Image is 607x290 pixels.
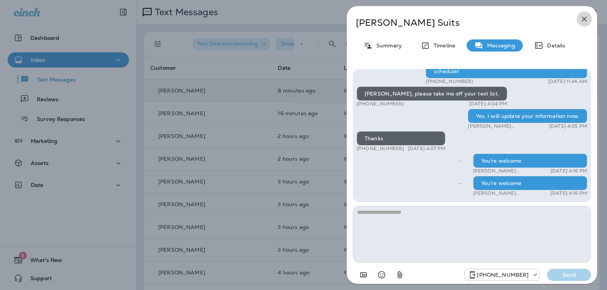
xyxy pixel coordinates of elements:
p: [DATE] 4:04 PM [469,101,507,107]
button: Add in a premade template [356,267,371,282]
div: +1 (813) 497-4455 [465,270,539,279]
p: Timeline [430,42,455,49]
span: Sent [458,179,462,186]
button: Select an emoji [374,267,389,282]
div: You're welcome [473,154,587,168]
p: [PERSON_NAME] Suits [356,17,563,28]
p: [PERSON_NAME] WillowBend [473,190,542,196]
p: [DATE] 4:07 PM [408,146,445,152]
div: Yes, I will update your information now. [468,109,587,123]
div: [PERSON_NAME], please take me off your text list. [357,86,507,101]
p: Details [543,42,565,49]
p: [DATE] 11:46 AM [548,78,587,85]
p: [PERSON_NAME] WillowBend [473,168,542,174]
p: [PHONE_NUMBER] [357,146,404,152]
p: Messaging [483,42,515,49]
p: [PERSON_NAME] WillowBend [468,123,539,129]
p: [PHONE_NUMBER] [477,272,528,278]
span: Sent [458,157,462,164]
p: [DATE] 4:16 PM [550,190,587,196]
p: [DATE] 4:05 PM [549,123,587,129]
div: Thanks [357,131,445,146]
div: You're welcome [473,176,587,190]
p: [PHONE_NUMBER] [426,78,473,85]
p: [DATE] 4:16 PM [550,168,587,174]
p: [PHONE_NUMBER] [357,101,404,107]
p: Summary [373,42,402,49]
